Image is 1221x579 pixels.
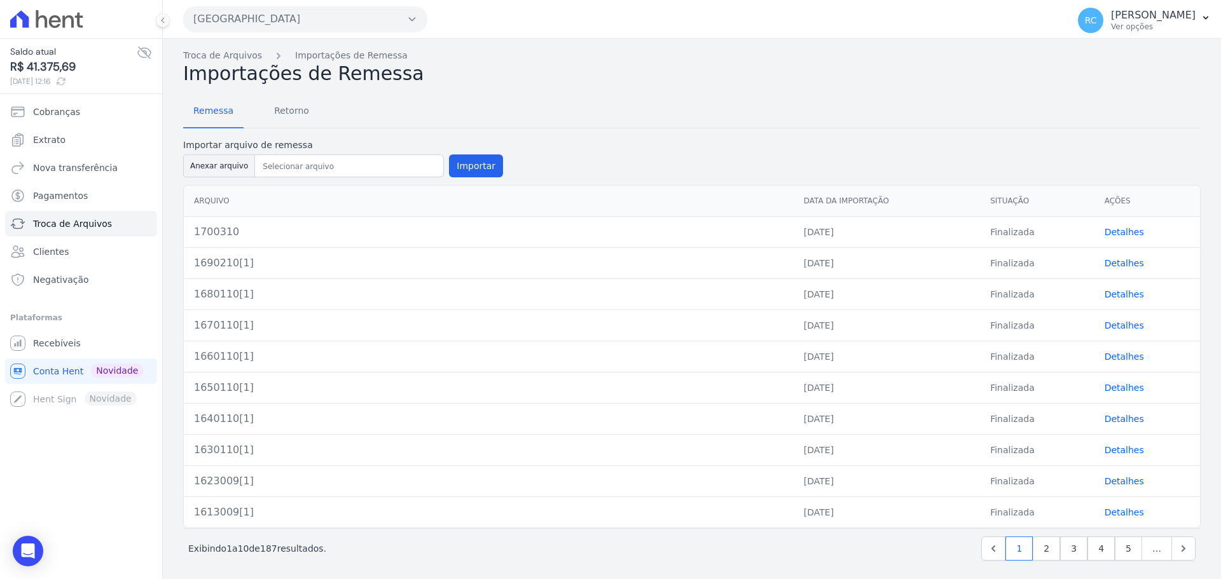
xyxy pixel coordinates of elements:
[33,217,112,230] span: Troca de Arquivos
[33,365,83,378] span: Conta Hent
[1142,536,1172,561] span: …
[1105,289,1144,299] a: Detalhes
[194,505,783,520] div: 1613009[1]
[183,49,262,62] a: Troca de Arquivos
[1105,445,1144,455] a: Detalhes
[238,543,249,554] span: 10
[794,186,980,217] th: Data da Importação
[258,159,441,174] input: Selecionar arquivo
[449,154,503,177] button: Importar
[794,372,980,403] td: [DATE]
[183,154,255,177] button: Anexar arquivo
[980,372,1094,403] td: Finalizada
[194,380,783,395] div: 1650110[1]
[1068,3,1221,38] button: RC [PERSON_NAME] Ver opções
[1105,320,1144,330] a: Detalhes
[194,349,783,364] div: 1660110[1]
[1087,536,1115,561] a: 4
[1105,507,1144,517] a: Detalhes
[980,465,1094,496] td: Finalizada
[794,496,980,528] td: [DATE]
[1085,16,1097,25] span: RC
[188,542,326,555] p: Exibindo a de resultados.
[980,434,1094,465] td: Finalizada
[5,239,157,264] a: Clientes
[295,49,408,62] a: Importações de Remessa
[5,211,157,236] a: Troca de Arquivos
[264,95,319,128] a: Retorno
[794,247,980,278] td: [DATE]
[794,465,980,496] td: [DATE]
[10,45,137,58] span: Saldo atual
[980,496,1094,528] td: Finalizada
[183,95,244,128] a: Remessa
[33,245,69,258] span: Clientes
[794,341,980,372] td: [DATE]
[5,183,157,208] a: Pagamentos
[33,189,88,202] span: Pagamentos
[5,267,157,292] a: Negativação
[1105,227,1144,237] a: Detalhes
[1115,536,1142,561] a: 5
[5,330,157,356] a: Recebíveis
[33,161,118,174] span: Nova transferência
[1105,383,1144,393] a: Detalhes
[1033,536,1060,561] a: 2
[33,337,81,350] span: Recebíveis
[794,216,980,247] td: [DATE]
[266,98,317,123] span: Retorno
[5,358,157,384] a: Conta Hent Novidade
[194,255,783,271] div: 1690210[1]
[1111,9,1196,22] p: [PERSON_NAME]
[194,442,783,458] div: 1630110[1]
[183,62,1201,85] h2: Importações de Remessa
[194,287,783,302] div: 1680110[1]
[194,411,783,426] div: 1640110[1]
[794,310,980,341] td: [DATE]
[1111,22,1196,32] p: Ver opções
[1171,536,1196,561] a: Next
[980,216,1094,247] td: Finalizada
[260,543,277,554] span: 187
[794,434,980,465] td: [DATE]
[1105,258,1144,268] a: Detalhes
[183,139,503,152] label: Importar arquivo de remessa
[91,364,143,378] span: Novidade
[1105,476,1144,486] a: Detalhes
[33,133,66,146] span: Extrato
[10,58,137,76] span: R$ 41.375,69
[1094,186,1200,217] th: Ações
[194,473,783,489] div: 1623009[1]
[980,278,1094,310] td: Finalizada
[980,403,1094,434] td: Finalizada
[1105,351,1144,362] a: Detalhes
[5,99,157,125] a: Cobranças
[183,6,427,32] button: [GEOGRAPHIC_DATA]
[226,543,232,554] span: 1
[194,318,783,333] div: 1670110[1]
[33,273,89,286] span: Negativação
[794,403,980,434] td: [DATE]
[10,76,137,87] span: [DATE] 12:16
[980,310,1094,341] td: Finalizada
[1105,414,1144,424] a: Detalhes
[33,106,80,118] span: Cobranças
[183,49,1201,62] nav: Breadcrumb
[10,310,152,325] div: Plataformas
[1005,536,1033,561] a: 1
[186,98,241,123] span: Remessa
[980,341,1094,372] td: Finalizada
[10,99,152,412] nav: Sidebar
[794,278,980,310] td: [DATE]
[194,224,783,240] div: 1700310
[981,536,1005,561] a: Previous
[1060,536,1087,561] a: 3
[5,155,157,181] a: Nova transferência
[980,186,1094,217] th: Situação
[184,186,794,217] th: Arquivo
[5,127,157,153] a: Extrato
[980,247,1094,278] td: Finalizada
[13,536,43,566] div: Open Intercom Messenger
